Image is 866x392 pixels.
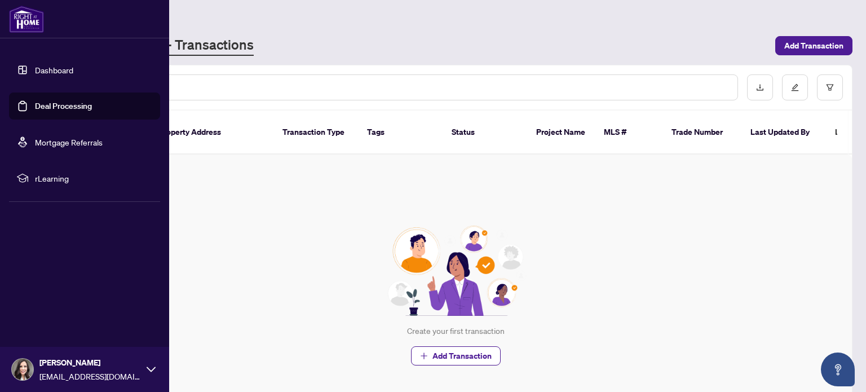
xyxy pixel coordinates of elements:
[775,36,852,55] button: Add Transaction
[817,74,843,100] button: filter
[358,111,443,155] th: Tags
[411,346,501,365] button: Add Transaction
[527,111,595,155] th: Project Name
[420,352,428,360] span: plus
[149,111,273,155] th: Property Address
[826,83,834,91] span: filter
[9,6,44,33] img: logo
[784,37,843,55] span: Add Transaction
[35,101,92,111] a: Deal Processing
[35,65,73,75] a: Dashboard
[39,356,141,369] span: [PERSON_NAME]
[407,325,505,337] div: Create your first transaction
[273,111,358,155] th: Transaction Type
[35,137,103,147] a: Mortgage Referrals
[756,83,764,91] span: download
[595,111,662,155] th: MLS #
[432,347,492,365] span: Add Transaction
[782,74,808,100] button: edit
[383,226,528,316] img: Null State Icon
[821,353,855,386] button: Open asap
[662,111,741,155] th: Trade Number
[39,370,141,382] span: [EMAIL_ADDRESS][DOMAIN_NAME]
[741,111,826,155] th: Last Updated By
[12,359,33,380] img: Profile Icon
[791,83,799,91] span: edit
[747,74,773,100] button: download
[35,172,152,184] span: rLearning
[443,111,527,155] th: Status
